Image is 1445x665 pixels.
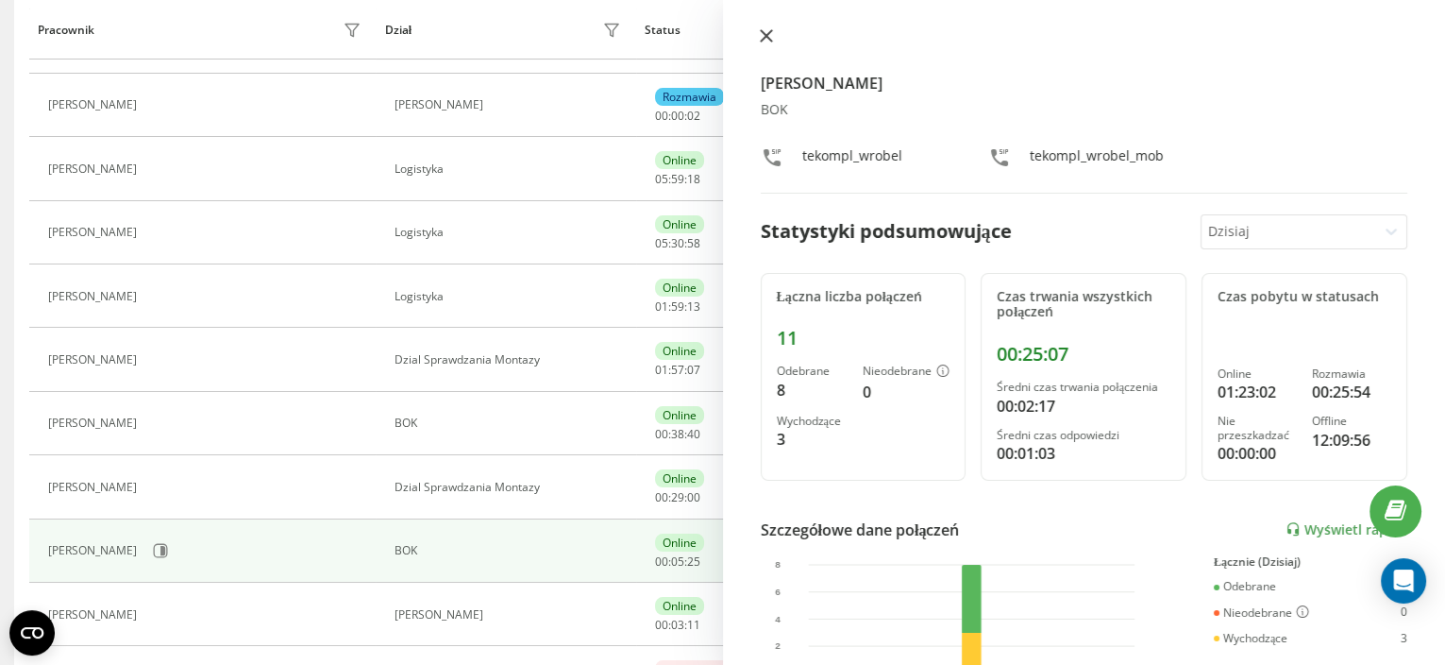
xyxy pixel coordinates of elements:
span: 57 [671,362,684,378]
div: : : [655,364,700,377]
div: Wychodzące [1214,632,1287,645]
span: 11 [687,617,700,633]
div: 0 [863,381,949,403]
div: [PERSON_NAME] [48,162,142,176]
div: Status [645,24,680,37]
span: 40 [687,426,700,442]
text: 4 [775,614,781,624]
div: [PERSON_NAME] [48,290,142,303]
div: Łączna liczba połączeń [777,289,950,305]
div: Odebrane [777,365,849,378]
div: 12:09:56 [1312,429,1391,452]
div: : : [655,619,700,632]
span: 05 [655,171,668,187]
div: tekompl_wrobel [802,146,902,174]
div: [PERSON_NAME] [395,98,625,111]
div: BOK [395,417,625,430]
div: Dzial Sprawdzania Montazy [395,481,625,494]
span: 01 [655,362,668,378]
div: Nieodebrane [1214,605,1309,621]
div: Łącznie (Dzisiaj) [1214,555,1407,569]
span: 00 [655,108,668,124]
div: 00:02:17 [997,395,1170,418]
div: Wychodzące [777,415,849,428]
div: 00:00:00 [1218,442,1297,465]
div: [PERSON_NAME] [48,417,142,430]
div: Online [655,406,704,424]
span: 00 [655,426,668,442]
span: 01 [655,298,668,315]
div: [PERSON_NAME] [48,544,142,557]
span: 59 [671,298,684,315]
div: BOK [761,102,1408,118]
div: Logistyka [395,162,625,176]
div: Pracownik [38,24,94,37]
span: 02 [687,108,700,124]
div: : : [655,237,700,250]
div: Online [655,469,704,487]
div: : : [655,491,700,504]
div: 00:25:54 [1312,381,1391,403]
h4: [PERSON_NAME] [761,72,1408,94]
span: 29 [671,489,684,505]
div: 01:23:02 [1218,381,1297,403]
div: : : [655,173,700,186]
div: [PERSON_NAME] [48,98,142,111]
div: 00:25:07 [997,343,1170,366]
div: Open Intercom Messenger [1381,558,1426,604]
div: Offline [1312,415,1391,428]
div: Rozmawia [1312,367,1391,381]
div: Logistyka [395,226,625,239]
div: [PERSON_NAME] [48,481,142,494]
button: Open CMP widget [9,610,55,656]
div: Średni czas odpowiedzi [997,429,1170,442]
span: 00 [687,489,700,505]
div: Dzial Sprawdzania Montazy [395,353,625,367]
span: 05 [655,235,668,251]
div: Dział [385,24,412,37]
span: 38 [671,426,684,442]
span: 25 [687,554,700,570]
span: 05 [671,554,684,570]
div: : : [655,110,700,123]
div: [PERSON_NAME] [48,608,142,622]
div: Nieodebrane [863,365,949,380]
div: Statystyki podsumowujące [761,217,1012,246]
span: 58 [687,235,700,251]
div: Online [1218,367,1297,381]
div: Logistyka [395,290,625,303]
div: 0 [1401,605,1407,621]
text: 6 [775,587,781,597]
div: Czas trwania wszystkich połączeń [997,289,1170,321]
span: 18 [687,171,700,187]
text: 8 [775,559,781,570]
div: Online [655,597,704,615]
div: Online [655,279,704,297]
div: tekompl_wrobel_mob [1030,146,1164,174]
div: Szczegółowe dane połączeń [761,519,960,541]
div: Online [655,215,704,233]
span: 07 [687,362,700,378]
span: 00 [655,489,668,505]
div: Odebrane [1214,580,1276,593]
span: 00 [655,617,668,633]
div: 11 [777,327,950,350]
div: [PERSON_NAME] [48,353,142,367]
div: [PERSON_NAME] [395,608,625,622]
span: 30 [671,235,684,251]
div: Online [655,534,704,552]
span: 59 [671,171,684,187]
span: 00 [671,108,684,124]
div: [PERSON_NAME] [48,226,142,239]
div: Online [655,151,704,169]
div: : : [655,428,700,441]
div: BOK [395,544,625,557]
div: 8 [777,379,849,401]
text: 2 [775,640,781,651]
div: 3 [1401,632,1407,645]
span: 13 [687,298,700,315]
div: : : [655,555,700,569]
div: : : [655,300,700,314]
div: Online [655,342,704,360]
div: Rozmawia [655,88,724,106]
